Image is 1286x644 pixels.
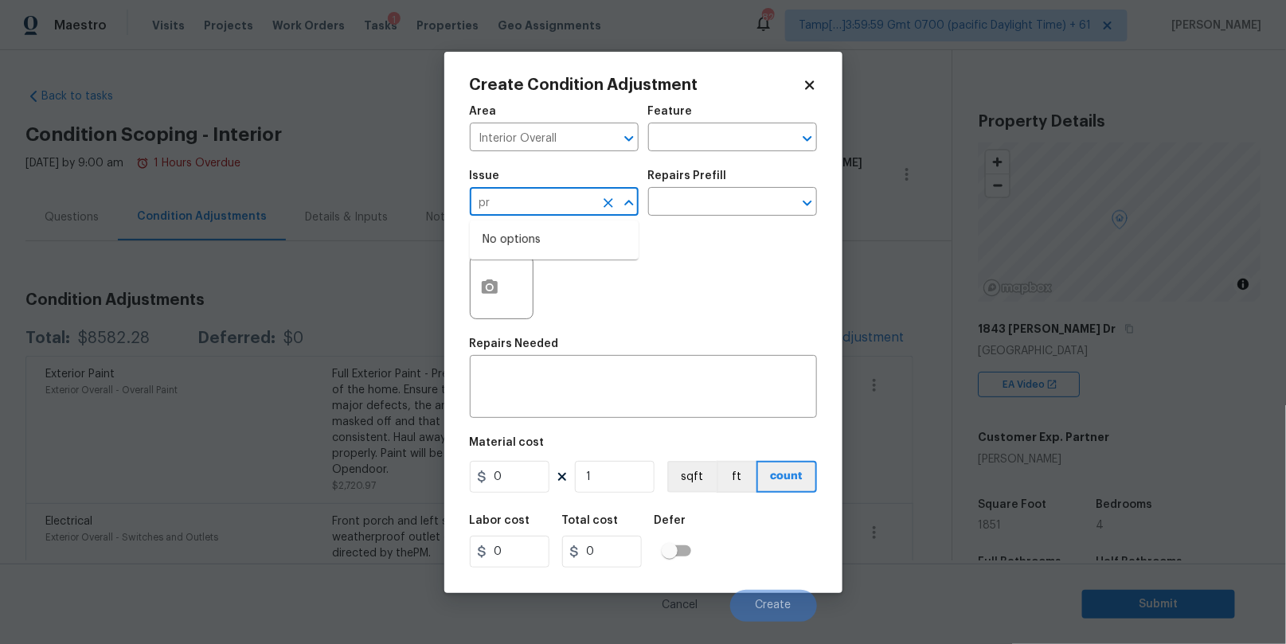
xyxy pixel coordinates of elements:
[470,515,530,526] h5: Labor cost
[648,170,727,181] h5: Repairs Prefill
[618,127,640,150] button: Open
[470,338,559,349] h5: Repairs Needed
[730,590,817,622] button: Create
[470,77,803,93] h2: Create Condition Adjustment
[663,599,698,611] span: Cancel
[717,461,756,493] button: ft
[470,106,497,117] h5: Area
[470,437,545,448] h5: Material cost
[796,127,819,150] button: Open
[756,461,817,493] button: count
[637,590,724,622] button: Cancel
[667,461,717,493] button: sqft
[655,515,686,526] h5: Defer
[470,221,639,260] div: No options
[618,192,640,214] button: Close
[648,106,693,117] h5: Feature
[562,515,619,526] h5: Total cost
[756,599,792,611] span: Create
[597,192,620,214] button: Clear
[470,170,500,181] h5: Issue
[796,192,819,214] button: Open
